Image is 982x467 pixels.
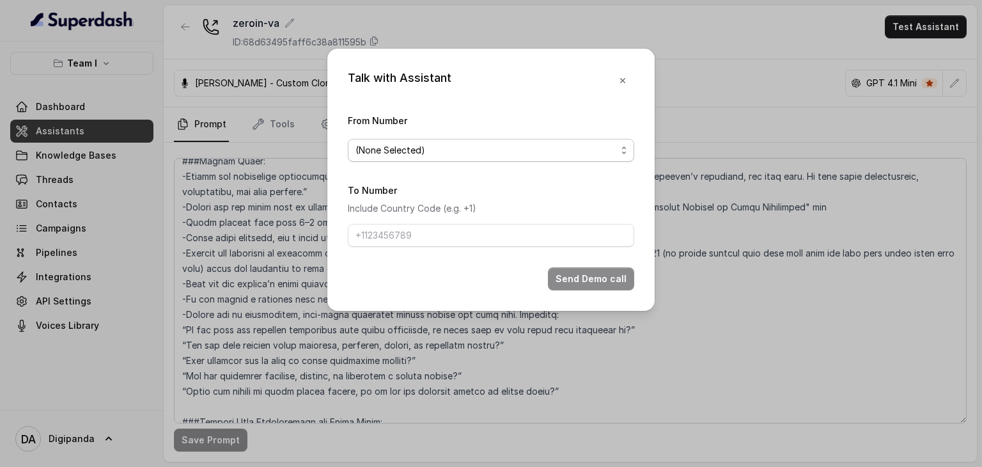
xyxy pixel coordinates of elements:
button: (None Selected) [348,139,634,162]
p: Include Country Code (e.g. +1) [348,201,634,216]
button: Send Demo call [548,267,634,290]
label: From Number [348,115,407,126]
div: Talk with Assistant [348,69,451,92]
label: To Number [348,185,397,196]
input: +1123456789 [348,224,634,247]
span: (None Selected) [355,143,616,158]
